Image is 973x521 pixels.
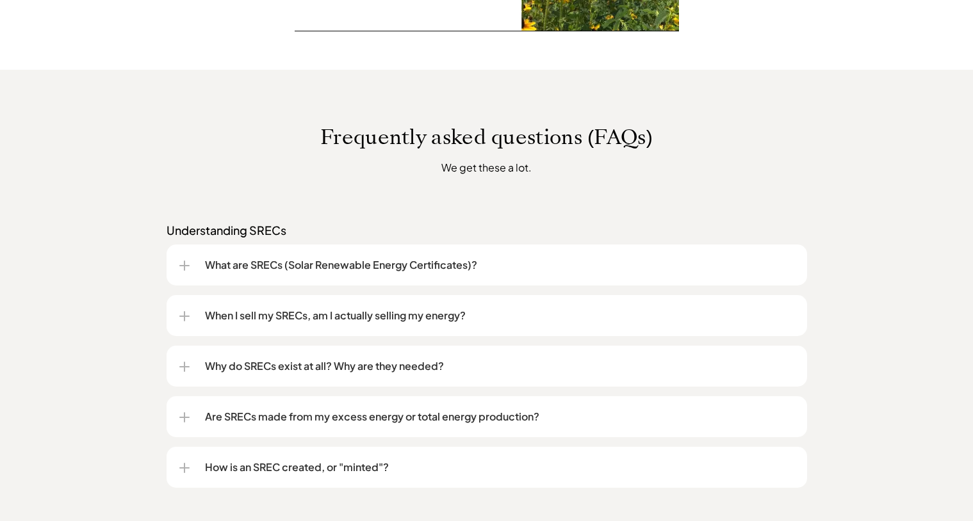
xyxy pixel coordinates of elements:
[205,409,794,424] p: Are SRECs made from my excess energy or total energy production?
[249,159,724,175] p: We get these a lot.
[167,223,807,238] p: Understanding SRECs
[205,308,794,323] p: When I sell my SRECs, am I actually selling my energy?
[205,460,794,475] p: How is an SREC created, or "minted"?
[205,358,794,374] p: Why do SRECs exist at all? Why are they needed?
[205,257,794,273] p: What are SRECs (Solar Renewable Energy Certificates)?
[122,125,852,149] p: Frequently asked questions (FAQs)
